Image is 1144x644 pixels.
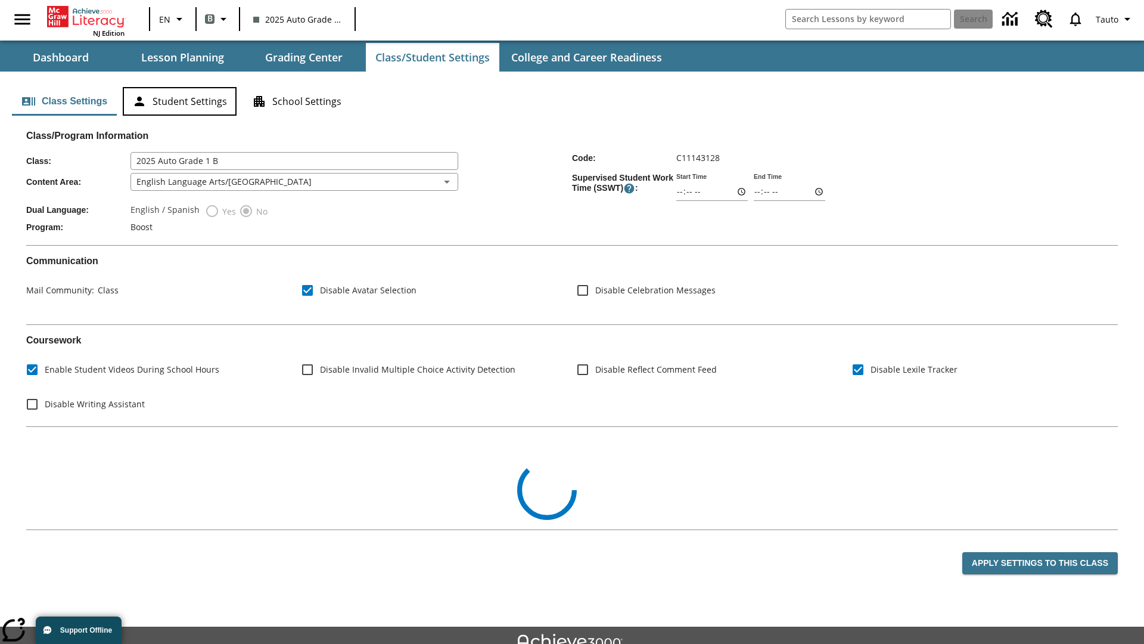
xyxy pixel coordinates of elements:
[572,153,676,163] span: Code :
[320,284,416,296] span: Disable Avatar Selection
[130,152,458,170] input: Class
[26,284,94,296] span: Mail Community :
[1060,4,1091,35] a: Notifications
[754,172,782,181] label: End Time
[130,173,458,191] div: English Language Arts/[GEOGRAPHIC_DATA]
[123,87,237,116] button: Student Settings
[130,204,200,218] label: English / Spanish
[47,5,125,29] a: Home
[26,335,1118,416] div: Coursework
[26,156,130,166] span: Class :
[159,13,170,26] span: EN
[12,87,117,116] button: Class Settings
[26,205,130,215] span: Dual Language :
[1091,8,1139,30] button: Profile/Settings
[253,205,268,218] span: No
[243,87,351,116] button: School Settings
[786,10,950,29] input: search field
[26,130,1118,141] h2: Class/Program Information
[995,3,1028,36] a: Data Center
[962,552,1118,574] button: Apply Settings to this Class
[572,173,676,194] span: Supervised Student Work Time (SSWT) :
[1028,3,1060,35] a: Resource Center, Will open in new tab
[871,363,958,376] span: Disable Lexile Tracker
[94,284,119,296] span: Class
[60,626,112,634] span: Support Offline
[47,4,125,38] div: Home
[502,43,672,72] button: College and Career Readiness
[26,255,1118,267] h2: Communication
[154,8,192,30] button: Language: EN, Select a language
[244,43,363,72] button: Grading Center
[623,182,635,194] button: Supervised Student Work Time is the timeframe when students can take LevelSet and when lessons ar...
[26,335,1118,346] h2: Course work
[123,43,242,72] button: Lesson Planning
[93,29,125,38] span: NJ Edition
[1,43,120,72] button: Dashboard
[207,11,213,26] span: B
[45,398,145,410] span: Disable Writing Assistant
[36,617,122,644] button: Support Offline
[676,172,707,181] label: Start Time
[1096,13,1118,26] span: Tauto
[26,255,1118,315] div: Communication
[320,363,515,376] span: Disable Invalid Multiple Choice Activity Detection
[26,141,1118,236] div: Class/Program Information
[219,205,236,218] span: Yes
[366,43,499,72] button: Class/Student Settings
[676,152,720,163] span: C11143128
[26,177,130,187] span: Content Area :
[200,8,235,30] button: Boost Class color is gray green. Change class color
[26,222,130,232] span: Program :
[26,436,1118,520] div: Class Collections
[253,13,341,26] span: 2025 Auto Grade 1 B
[595,284,716,296] span: Disable Celebration Messages
[45,363,219,376] span: Enable Student Videos During School Hours
[130,221,153,233] span: Boost
[5,2,40,37] button: Open side menu
[12,87,1132,116] div: Class/Student Settings
[595,363,717,376] span: Disable Reflect Comment Feed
